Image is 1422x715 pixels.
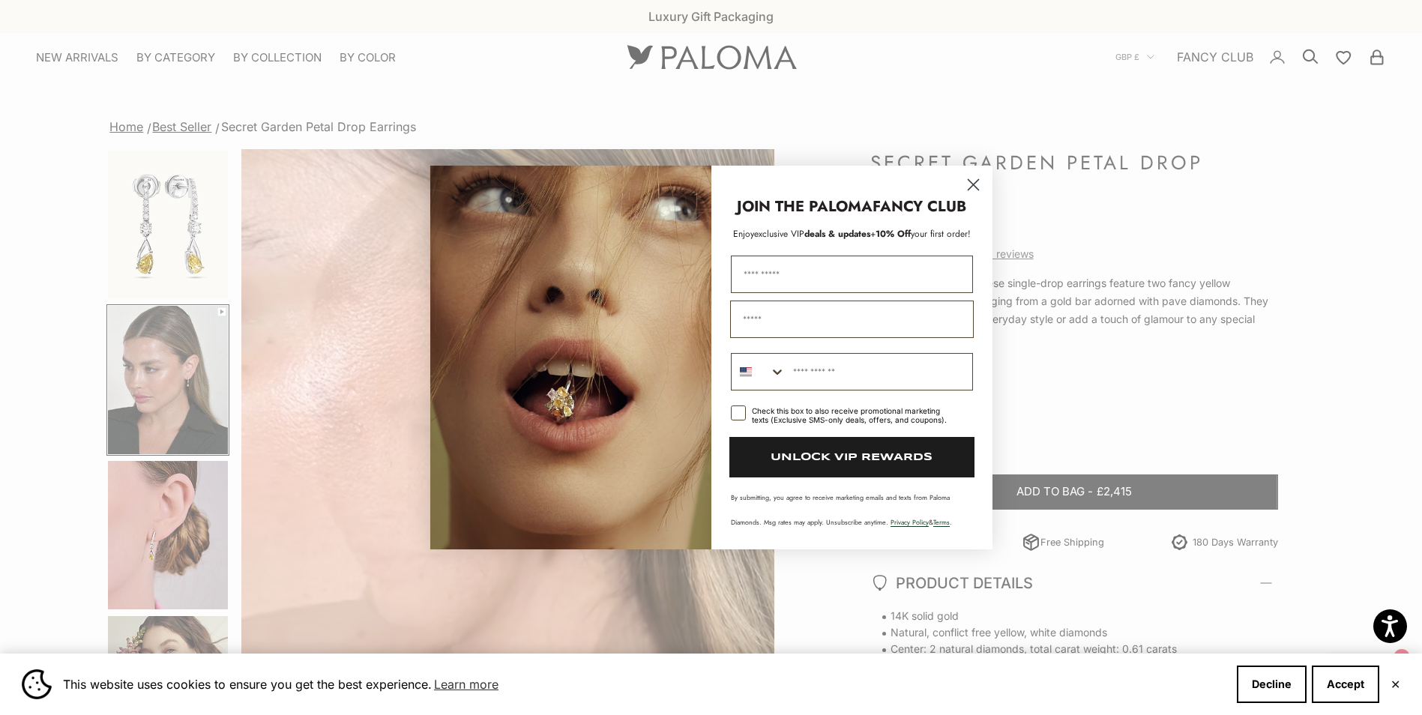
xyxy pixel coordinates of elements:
strong: JOIN THE PALOMA [737,196,873,217]
span: exclusive VIP [754,227,804,241]
span: deals & updates [754,227,870,241]
button: Search Countries [732,354,786,390]
a: Learn more [432,673,501,696]
button: Accept [1312,666,1379,703]
div: Check this box to also receive promotional marketing texts (Exclusive SMS-only deals, offers, and... [752,406,955,424]
p: By submitting, you agree to receive marketing emails and texts from Paloma Diamonds. Msg rates ma... [731,492,973,527]
img: Loading... [430,166,711,549]
span: 10% Off [876,227,911,241]
strong: FANCY CLUB [873,196,966,217]
button: Decline [1237,666,1307,703]
img: Cookie banner [22,669,52,699]
input: Email [730,301,974,338]
input: Phone Number [786,354,972,390]
button: UNLOCK VIP REWARDS [729,437,974,477]
a: Terms [933,517,950,527]
span: Enjoy [733,227,754,241]
input: First Name [731,256,973,293]
img: United States [740,366,752,378]
button: Close [1391,680,1400,689]
button: Close dialog [960,172,986,198]
span: & . [891,517,952,527]
span: This website uses cookies to ensure you get the best experience. [63,673,1225,696]
a: Privacy Policy [891,517,929,527]
span: + your first order! [870,227,971,241]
